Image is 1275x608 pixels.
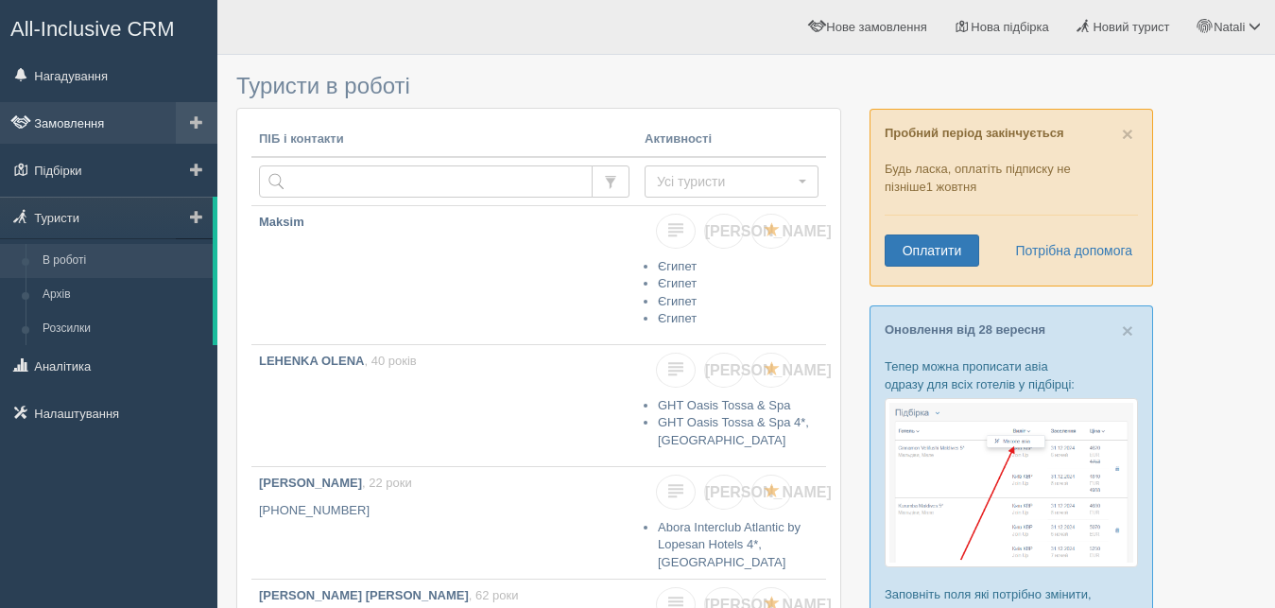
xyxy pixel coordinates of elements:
div: Будь ласка, оплатіть підписку не пізніше [870,109,1153,287]
a: Оплатити [885,235,979,267]
a: Потрібна допомога [1003,235,1133,267]
input: Пошук за ПІБ, паспортом або контактами [259,165,593,198]
span: Нове замовлення [826,20,926,34]
button: Усі туристи [645,165,818,198]
span: Усі туристи [657,172,794,191]
b: [PERSON_NAME] [PERSON_NAME] [259,588,469,602]
a: Єгипет [658,294,697,308]
a: Maksim [251,206,637,344]
span: × [1122,123,1133,145]
a: LEHENKA OLENA, 40 років [251,345,637,466]
th: Активності [637,123,826,157]
span: , 62 роки [469,588,519,602]
a: [PERSON_NAME] [704,214,744,249]
a: Оновлення від 28 вересня [885,322,1045,337]
span: [PERSON_NAME] [705,484,832,500]
a: All-Inclusive CRM [1,1,216,53]
span: Natali [1214,20,1245,34]
span: , 40 років [364,354,416,368]
b: Пробний період закінчується [885,126,1064,140]
a: Розсилки [34,312,213,346]
span: [PERSON_NAME] [705,362,832,378]
a: Abora Interclub Atlantic by Lopesan Hotels 4*, [GEOGRAPHIC_DATA] [658,520,801,569]
a: GHT Oasis Tossa & Spa [658,398,790,412]
a: [PERSON_NAME], 22 роки [PHONE_NUMBER] [251,467,637,570]
a: Єгипет [658,259,697,273]
b: Maksim [259,215,304,229]
a: [PERSON_NAME] [704,475,744,510]
th: ПІБ і контакти [251,123,637,157]
p: Тепер можна прописати авіа одразу для всіх готелів у підбірці: [885,357,1138,393]
b: LEHENKA OLENA [259,354,364,368]
span: Нова підбірка [971,20,1049,34]
a: GHT Oasis Tossa & Spa 4*, [GEOGRAPHIC_DATA] [658,415,809,447]
img: %D0%BF%D1%96%D0%B4%D0%B1%D1%96%D1%80%D0%BA%D0%B0-%D0%B0%D0%B2%D1%96%D0%B0-1-%D1%81%D1%80%D0%BC-%D... [885,398,1138,567]
a: [PERSON_NAME] [704,353,744,388]
a: Архів [34,278,213,312]
span: All-Inclusive CRM [10,17,175,41]
span: , 22 роки [362,476,412,490]
span: Новий турист [1093,20,1169,34]
b: [PERSON_NAME] [259,476,362,490]
span: Туристи в роботі [236,73,410,98]
a: Єгипет [658,311,697,325]
a: В роботі [34,244,213,278]
span: [PERSON_NAME] [705,223,832,239]
p: [PHONE_NUMBER] [259,502,629,520]
a: Єгипет [658,276,697,290]
span: 1 жовтня [926,180,977,194]
button: Close [1122,321,1133,340]
span: × [1122,320,1133,341]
